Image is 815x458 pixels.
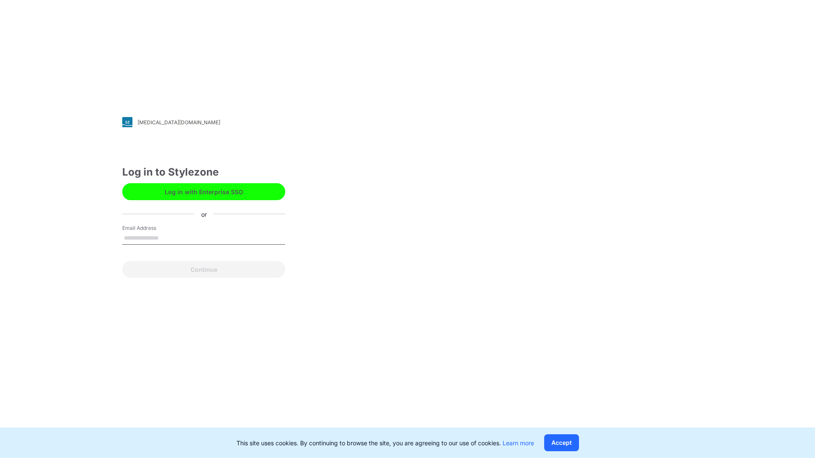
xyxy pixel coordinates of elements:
[122,183,285,200] button: Log in with Enterprise SSO
[122,224,182,232] label: Email Address
[122,117,132,127] img: svg+xml;base64,PHN2ZyB3aWR0aD0iMjgiIGhlaWdodD0iMjgiIHZpZXdCb3g9IjAgMCAyOCAyOCIgZmlsbD0ibm9uZSIgeG...
[122,165,285,180] div: Log in to Stylezone
[138,119,220,126] div: [MEDICAL_DATA][DOMAIN_NAME]
[236,438,534,447] p: This site uses cookies. By continuing to browse the site, you are agreeing to our use of cookies.
[194,209,214,218] div: or
[503,439,534,447] a: Learn more
[544,434,579,451] button: Accept
[122,117,285,127] a: [MEDICAL_DATA][DOMAIN_NAME]
[688,21,794,36] img: browzwear-logo.73288ffb.svg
